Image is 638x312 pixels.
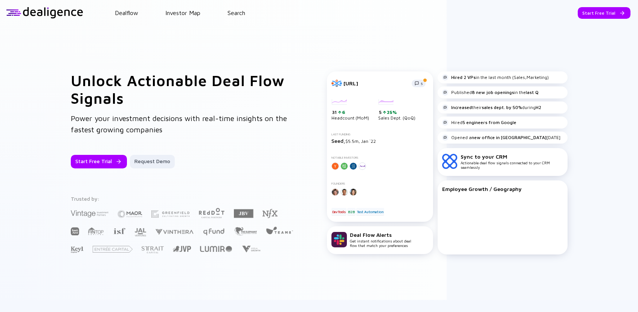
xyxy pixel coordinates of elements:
[442,74,549,80] div: in the last month (Sales,Marketing)
[343,80,407,86] div: [URL]
[472,89,514,95] strong: 8 new job openings
[142,246,164,253] img: Strait Capital
[526,89,539,95] strong: last Q
[331,133,429,136] div: Last Funding
[451,105,472,110] strong: Increased
[93,246,133,253] img: Entrée Capital
[155,228,194,235] img: Vinthera
[134,228,146,236] img: JAL Ventures
[442,135,560,141] div: Opened a [DATE]
[442,186,563,192] div: Employee Growth / Geography
[461,153,563,160] div: Sync to your CRM
[350,232,411,238] div: Deal Flow Alerts
[118,208,142,220] img: Maor Investments
[71,195,295,202] div: Trusted by:
[578,7,630,19] button: Start Free Trial
[71,71,297,107] h1: Unlock Actionable Deal Flow Signals
[173,246,191,252] img: Jerusalem Venture Partners
[234,209,253,218] img: JBV Capital
[442,89,539,95] div: Published in the
[331,138,345,144] span: Seed,
[331,156,429,159] div: Notable Investors
[379,109,415,115] div: 5
[350,232,411,248] div: Get instant notifications about deal flow that match your preferences
[130,155,175,168] button: Request Demo
[536,105,541,110] strong: H2
[71,114,287,134] span: Power your investment decisions with real-time insights on the fastest growing companies
[266,226,293,234] img: Team8
[451,74,476,80] strong: Hired 2 VPs
[151,211,189,218] img: Greenfield Partners
[347,208,355,215] div: B2B
[165,9,200,16] a: Investor Map
[198,206,225,219] img: Red Dot Capital Partners
[461,153,563,170] div: Actionable deal flow signals connected to your CRM seamlessly
[386,109,397,115] div: 25%
[331,99,369,121] div: Headcount (MoM)
[234,227,257,236] img: The Elephant
[200,246,232,252] img: Lumir Ventures
[115,9,138,16] a: Dealflow
[331,138,429,144] div: $5.5m, Jan `22
[203,227,225,236] img: Q Fund
[113,227,125,234] img: Israel Secondary Fund
[331,182,429,185] div: Founders
[71,246,84,253] img: Key1 Capital
[341,109,345,115] div: 6
[227,9,245,16] a: Search
[263,209,278,218] img: NFX
[241,245,261,253] img: Viola Growth
[332,109,369,115] div: 31
[331,208,346,215] div: DevTools
[356,208,384,215] div: Test Automation
[442,120,516,126] div: Hired
[88,227,104,235] img: FINTOP Capital
[462,120,516,125] strong: 5 engineers from Google
[71,155,127,168] button: Start Free Trial
[472,135,546,140] strong: new office in [GEOGRAPHIC_DATA]
[482,105,522,110] strong: sales dept. by 50%
[71,209,108,218] img: Vintage Investment Partners
[442,105,541,111] div: their during
[378,99,415,121] div: Sales Dept. (QoQ)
